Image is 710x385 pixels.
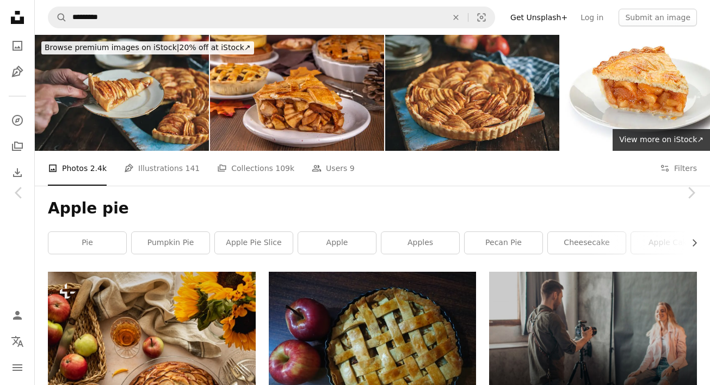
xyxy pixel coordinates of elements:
span: 9 [350,162,355,174]
button: Search Unsplash [48,7,67,28]
a: Photos [7,35,28,57]
a: Get Unsplash+ [504,9,574,26]
form: Find visuals sitewide [48,7,495,28]
a: Illustrations 141 [124,151,200,186]
button: Submit an image [619,9,697,26]
button: Menu [7,357,28,378]
img: Fresh Baked Apple Pie [35,35,209,151]
img: Traditional autumn apple pie [210,35,384,151]
h1: Apple pie [48,199,697,218]
a: Browse premium images on iStock|20% off at iStock↗ [35,35,261,61]
a: apple [298,232,376,254]
a: View more on iStock↗ [613,129,710,151]
a: apple cake [631,232,709,254]
a: Users 9 [312,151,355,186]
span: View more on iStock ↗ [619,135,703,144]
a: pie [48,232,126,254]
a: Illustrations [7,61,28,83]
div: 20% off at iStock ↗ [41,41,254,54]
a: Collections [7,136,28,157]
button: Visual search [468,7,495,28]
button: Language [7,331,28,352]
a: apples [381,232,459,254]
a: Explore [7,109,28,131]
img: Preparing Apple Pie in Domestic Kitchen [385,35,559,151]
a: Log in / Sign up [7,304,28,326]
button: Clear [444,7,468,28]
span: Browse premium images on iStock | [45,43,179,52]
a: pecan pie [465,232,542,254]
a: Next [672,140,710,245]
a: Log in [574,9,610,26]
span: 141 [186,162,200,174]
a: Collections 109k [217,151,294,186]
span: 109k [275,162,294,174]
a: red apple beside brown pie [269,345,477,355]
button: Filters [660,151,697,186]
a: cheesecake [548,232,626,254]
a: pumpkin pie [132,232,209,254]
a: apple pie slice [215,232,293,254]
